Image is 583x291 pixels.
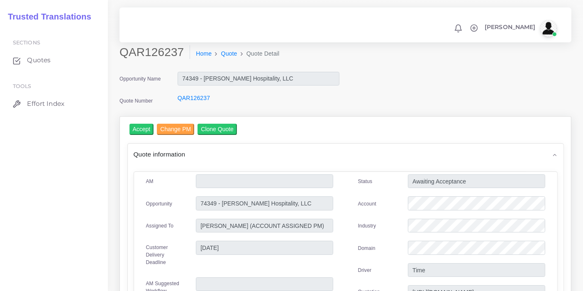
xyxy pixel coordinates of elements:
[157,124,194,135] input: Change PM
[27,99,64,108] span: Effort Index
[196,219,333,233] input: pm
[27,56,51,65] span: Quotes
[6,95,102,112] a: Effort Index
[134,149,185,159] span: Quote information
[6,51,102,69] a: Quotes
[196,49,212,58] a: Home
[540,20,557,37] img: avatar
[237,49,280,58] li: Quote Detail
[13,83,32,89] span: Tools
[146,200,173,208] label: Opportunity
[358,267,372,274] label: Driver
[2,12,91,22] h2: Trusted Translations
[178,95,210,101] a: QAR126237
[120,45,190,59] h2: QAR126237
[485,24,536,30] span: [PERSON_NAME]
[358,222,376,230] label: Industry
[358,245,376,252] label: Domain
[358,200,376,208] label: Account
[2,10,91,24] a: Trusted Translations
[13,39,40,46] span: Sections
[129,124,154,135] input: Accept
[198,124,237,135] input: Clone Quote
[146,178,154,185] label: AM
[146,222,174,230] label: Assigned To
[128,144,563,165] div: Quote information
[120,97,153,105] label: Quote Number
[221,49,237,58] a: Quote
[481,20,560,37] a: [PERSON_NAME]avatar
[120,75,161,83] label: Opportunity Name
[358,178,373,185] label: Status
[146,244,183,266] label: Customer Delivery Deadline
